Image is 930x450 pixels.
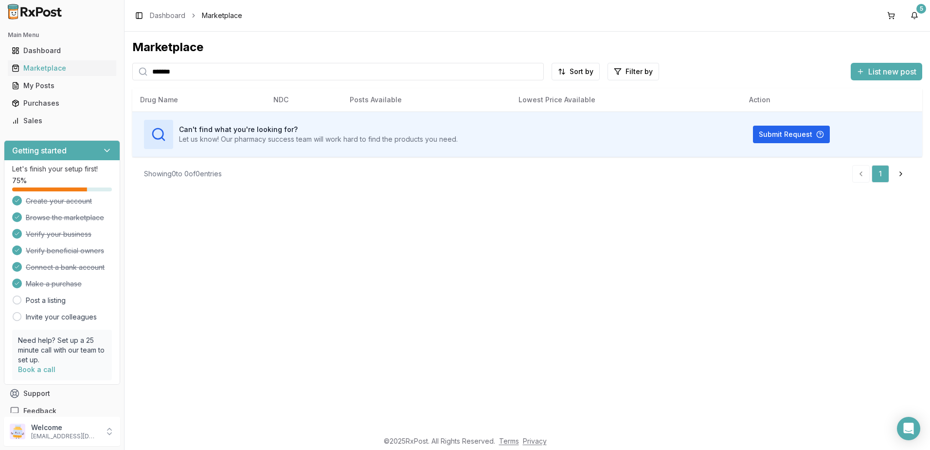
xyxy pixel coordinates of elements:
[26,213,104,223] span: Browse the marketplace
[10,424,25,439] img: User avatar
[202,11,242,20] span: Marketplace
[511,88,741,112] th: Lowest Price Available
[8,42,116,59] a: Dashboard
[851,63,922,80] button: List new post
[12,164,112,174] p: Let's finish your setup first!
[26,229,91,239] span: Verify your business
[12,63,112,73] div: Marketplace
[132,88,266,112] th: Drug Name
[31,432,99,440] p: [EMAIL_ADDRESS][DOMAIN_NAME]
[18,336,106,365] p: Need help? Set up a 25 minute call with our team to set up.
[570,67,593,76] span: Sort by
[4,95,120,111] button: Purchases
[8,94,116,112] a: Purchases
[4,60,120,76] button: Marketplace
[12,176,27,186] span: 75 %
[266,88,342,112] th: NDC
[523,437,547,445] a: Privacy
[179,125,458,134] h3: Can't find what you're looking for?
[4,43,120,58] button: Dashboard
[552,63,600,80] button: Sort by
[150,11,185,20] a: Dashboard
[851,68,922,77] a: List new post
[4,402,120,420] button: Feedback
[26,296,66,305] a: Post a listing
[868,66,916,77] span: List new post
[852,165,911,183] nav: pagination
[12,81,112,91] div: My Posts
[179,134,458,144] p: Let us know! Our pharmacy success team will work hard to find the products you need.
[8,31,116,39] h2: Main Menu
[4,113,120,129] button: Sales
[753,126,830,143] button: Submit Request
[26,312,97,322] a: Invite your colleagues
[132,39,922,55] div: Marketplace
[8,112,116,130] a: Sales
[12,98,112,108] div: Purchases
[499,437,519,445] a: Terms
[31,423,99,432] p: Welcome
[26,246,104,256] span: Verify beneficial owners
[626,67,653,76] span: Filter by
[891,165,911,183] a: Go to next page
[26,196,92,206] span: Create your account
[872,165,889,183] a: 1
[23,406,56,416] span: Feedback
[916,4,926,14] div: 5
[897,417,920,440] div: Open Intercom Messenger
[342,88,511,112] th: Posts Available
[4,385,120,402] button: Support
[26,279,82,289] span: Make a purchase
[741,88,922,112] th: Action
[18,365,55,374] a: Book a call
[144,169,222,179] div: Showing 0 to 0 of 0 entries
[8,59,116,77] a: Marketplace
[907,8,922,23] button: 5
[12,145,67,156] h3: Getting started
[4,4,66,19] img: RxPost Logo
[12,46,112,56] div: Dashboard
[8,77,116,94] a: My Posts
[150,11,242,20] nav: breadcrumb
[4,78,120,94] button: My Posts
[26,262,105,272] span: Connect a bank account
[12,116,112,126] div: Sales
[608,63,659,80] button: Filter by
